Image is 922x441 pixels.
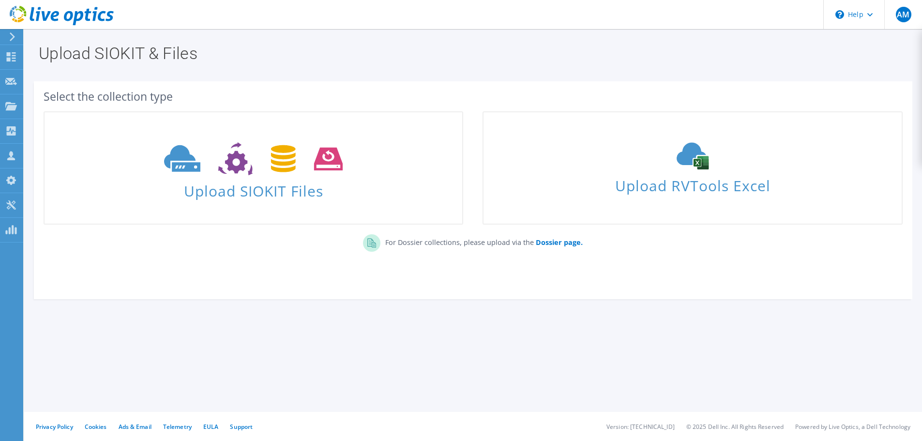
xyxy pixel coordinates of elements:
[44,111,463,225] a: Upload SIOKIT Files
[230,423,253,431] a: Support
[536,238,583,247] b: Dossier page.
[39,45,903,61] h1: Upload SIOKIT & Files
[534,238,583,247] a: Dossier page.
[484,173,901,194] span: Upload RVTools Excel
[380,234,583,248] p: For Dossier collections, please upload via the
[896,7,911,22] span: AM
[483,111,902,225] a: Upload RVTools Excel
[36,423,73,431] a: Privacy Policy
[45,178,462,198] span: Upload SIOKIT Files
[835,10,844,19] svg: \n
[44,91,903,102] div: Select the collection type
[795,423,910,431] li: Powered by Live Optics, a Dell Technology
[203,423,218,431] a: EULA
[606,423,675,431] li: Version: [TECHNICAL_ID]
[119,423,151,431] a: Ads & Email
[686,423,784,431] li: © 2025 Dell Inc. All Rights Reserved
[85,423,107,431] a: Cookies
[163,423,192,431] a: Telemetry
